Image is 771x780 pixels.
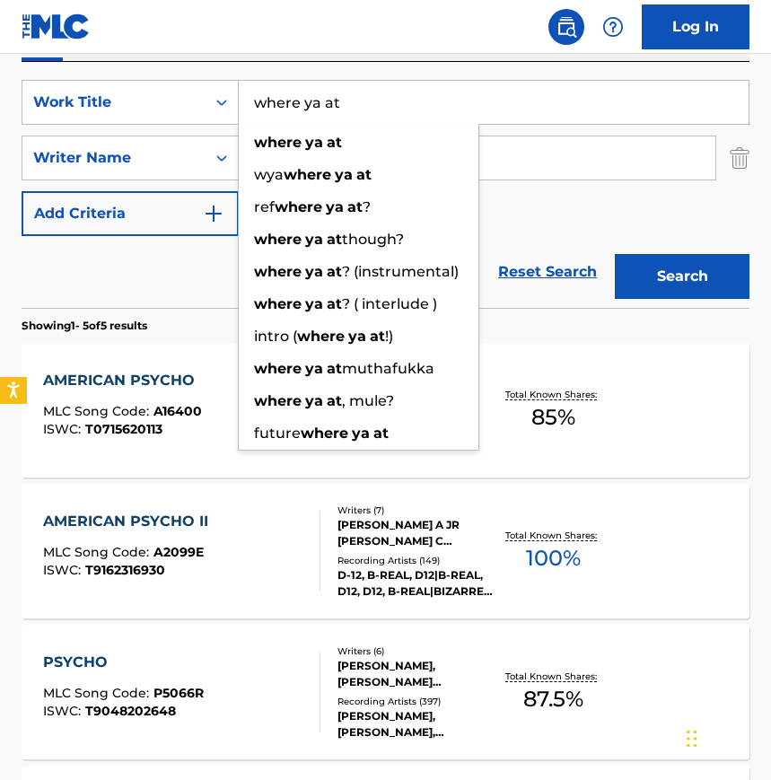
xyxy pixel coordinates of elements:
strong: ya [305,263,323,280]
a: Reset Search [489,252,606,292]
span: MLC Song Code : [43,544,153,560]
strong: ya [305,295,323,312]
strong: at [327,231,342,248]
img: 9d2ae6d4665cec9f34b9.svg [203,203,224,224]
strong: where [301,425,348,442]
img: search [556,16,577,38]
strong: where [254,360,302,377]
span: ISWC : [43,421,85,437]
span: A2099E [153,544,204,560]
span: ISWC : [43,703,85,719]
span: muthafukka [342,360,434,377]
a: Log In [642,4,749,49]
span: ? (instrumental) [342,263,459,280]
strong: at [356,166,372,183]
p: Total Known Shares: [505,670,601,683]
div: PSYCHO [43,652,204,673]
strong: at [327,392,342,409]
span: future [254,425,301,442]
button: Add Criteria [22,191,239,236]
strong: at [327,295,342,312]
strong: where [275,198,322,215]
a: AMERICAN PSYCHO IIMLC Song Code:A2099EISWC:T9162316930Writers (7)[PERSON_NAME] A JR [PERSON_NAME]... [22,484,749,618]
div: Writers ( 7 ) [337,504,494,517]
strong: at [327,134,342,151]
strong: at [347,198,363,215]
div: Work Title [33,92,195,113]
span: wya [254,166,284,183]
span: ISWC : [43,562,85,578]
span: 100 % [526,542,581,574]
strong: ya [305,360,323,377]
div: [PERSON_NAME], [PERSON_NAME], [PERSON_NAME], [PERSON_NAME], [PERSON_NAME], [PERSON_NAME], [PERSON... [337,708,494,741]
strong: ya [305,134,323,151]
strong: where [254,263,302,280]
p: Total Known Shares: [505,529,601,542]
strong: where [254,392,302,409]
span: T0715620113 [85,421,162,437]
span: intro ( [254,328,297,345]
strong: where [254,295,302,312]
a: PSYCHOMLC Song Code:P5066RISWC:T9048202648Writers (6)[PERSON_NAME], [PERSON_NAME] [PERSON_NAME], ... [22,625,749,759]
strong: ya [305,231,323,248]
button: Search [615,254,749,299]
div: Drag [687,712,697,766]
span: MLC Song Code : [43,403,153,419]
a: AMERICAN PSYCHOMLC Song Code:A16400ISWC:T0715620113Writers (4)[PERSON_NAME], [PERSON_NAME], [PERS... [22,343,749,478]
span: T9162316930 [85,562,165,578]
div: Recording Artists ( 397 ) [337,695,494,708]
div: D-12, B-REAL, D12|B-REAL, D12, D12, B-REAL|BIZARRE|[PERSON_NAME] [337,567,494,600]
span: A16400 [153,403,202,419]
span: 85 % [531,401,575,434]
strong: at [327,360,342,377]
div: AMERICAN PSYCHO II [43,511,217,532]
img: Delete Criterion [730,136,749,180]
span: T9048202648 [85,703,176,719]
img: MLC Logo [22,13,91,39]
strong: at [373,425,389,442]
strong: where [254,231,302,248]
strong: where [297,328,345,345]
strong: ya [335,166,353,183]
div: Writer Name [33,147,195,169]
span: ? [363,198,371,215]
strong: ya [348,328,366,345]
form: Search Form [22,80,749,308]
a: Public Search [548,9,584,45]
div: AMERICAN PSYCHO [43,370,204,391]
span: though? [342,231,404,248]
strong: ya [352,425,370,442]
span: MLC Song Code : [43,685,153,701]
strong: where [254,134,302,151]
div: Recording Artists ( 149 ) [337,554,494,567]
strong: ya [326,198,344,215]
span: ? ( interlude ) [342,295,437,312]
div: Help [595,9,631,45]
span: 87.5 % [523,683,583,715]
span: ref [254,198,275,215]
span: , mule? [342,392,394,409]
div: Writers ( 6 ) [337,644,494,658]
div: [PERSON_NAME], [PERSON_NAME] [PERSON_NAME], [PERSON_NAME], [PERSON_NAME] [PERSON_NAME] [PERSON_NA... [337,658,494,690]
p: Total Known Shares: [505,388,601,401]
strong: where [284,166,331,183]
iframe: Chat Widget [681,694,771,780]
p: Showing 1 - 5 of 5 results [22,318,147,334]
span: P5066R [153,685,204,701]
strong: at [370,328,385,345]
strong: ya [305,392,323,409]
span: !) [385,328,393,345]
img: help [602,16,624,38]
div: [PERSON_NAME] A JR [PERSON_NAME] C [PERSON_NAME] [PERSON_NAME], [PERSON_NAME], [PERSON_NAME], [PE... [337,517,494,549]
strong: at [327,263,342,280]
